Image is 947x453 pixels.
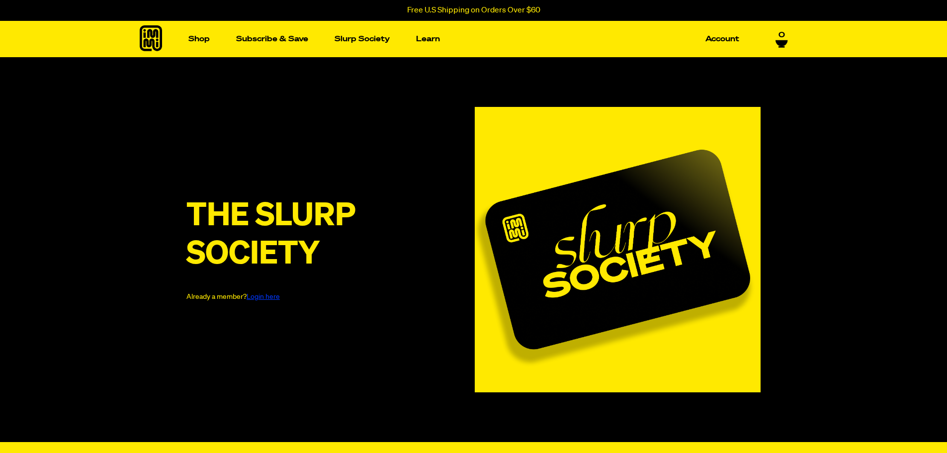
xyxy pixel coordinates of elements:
[184,21,743,57] nav: Main navigation
[407,6,540,15] p: Free U.S Shipping on Orders Over $60
[775,31,788,48] a: 0
[412,31,444,47] a: Learn
[232,31,312,47] a: Subscribe & Save
[475,107,761,392] img: Membership image
[701,31,743,47] a: Account
[247,293,280,300] a: Login here
[778,31,785,40] span: 0
[331,31,394,47] a: Slurp Society
[184,31,214,47] a: Shop
[186,291,425,302] p: Already a member?
[186,197,425,274] h2: The Slurp Society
